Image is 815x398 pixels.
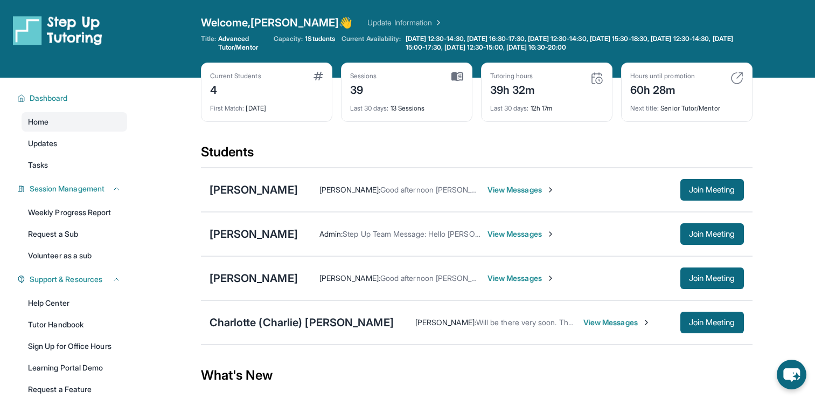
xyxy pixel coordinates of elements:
button: Join Meeting [680,312,744,333]
img: Chevron-Right [546,186,555,194]
span: [PERSON_NAME] : [319,273,380,283]
img: card [730,72,743,85]
span: View Messages [487,273,555,284]
span: 1 Students [305,35,335,43]
img: Chevron Right [432,17,443,28]
span: Join Meeting [689,231,735,237]
a: Sign Up for Office Hours [22,337,127,356]
span: Advanced Tutor/Mentor [218,35,267,52]
span: Tasks [28,160,48,170]
span: Join Meeting [689,187,735,193]
button: chat-button [777,360,806,389]
img: card [451,72,463,81]
span: Home [28,116,48,127]
a: Learning Portal Demo [22,358,127,378]
span: View Messages [487,184,555,195]
div: [PERSON_NAME] [210,182,298,197]
a: Request a Sub [22,224,127,244]
button: Support & Resources [25,274,121,285]
a: Volunteer as a sub [22,246,127,265]
a: Home [22,112,127,132]
span: Join Meeting [689,319,735,326]
span: Join Meeting [689,275,735,282]
span: [PERSON_NAME] : [319,185,380,194]
div: [DATE] [210,98,323,113]
span: Support & Resources [30,274,102,285]
div: 4 [210,80,261,98]
img: Chevron-Right [546,274,555,283]
button: Dashboard [25,93,121,104]
span: First Match : [210,104,245,112]
a: [DATE] 12:30-14:30, [DATE] 16:30-17:30, [DATE] 12:30-14:30, [DATE] 15:30-18:30, [DATE] 12:30-14:3... [403,35,753,52]
div: 12h 17m [490,98,603,113]
span: [DATE] 12:30-14:30, [DATE] 16:30-17:30, [DATE] 12:30-14:30, [DATE] 15:30-18:30, [DATE] 12:30-14:3... [406,35,750,52]
span: Admin : [319,229,343,238]
div: Tutoring hours [490,72,535,80]
div: 13 Sessions [350,98,463,113]
button: Session Management [25,183,121,194]
span: Welcome, [PERSON_NAME] 👋 [201,15,353,30]
div: [PERSON_NAME] [210,271,298,286]
img: Chevron-Right [546,230,555,238]
span: Updates [28,138,58,149]
div: Senior Tutor/Mentor [630,98,743,113]
img: logo [13,15,102,45]
button: Join Meeting [680,223,744,245]
button: Join Meeting [680,267,744,289]
a: Update Information [367,17,443,28]
div: Charlotte (Charlie) [PERSON_NAME] [210,315,394,330]
span: Current Availability: [342,35,401,52]
div: Students [201,143,753,167]
a: Help Center [22,293,127,313]
a: Updates [22,134,127,153]
a: Weekly Progress Report [22,203,127,222]
div: Sessions [350,72,377,80]
img: card [314,72,323,80]
div: 60h 28m [630,80,695,98]
div: Current Students [210,72,261,80]
div: 39 [350,80,377,98]
div: 39h 32m [490,80,535,98]
span: Next title : [630,104,659,112]
span: Dashboard [30,93,68,104]
img: Chevron-Right [642,318,651,327]
div: Hours until promotion [630,72,695,80]
a: Tutor Handbook [22,315,127,334]
span: Will be there very soon. Thank you very much for your understanding ☺ [476,318,723,327]
span: [PERSON_NAME] : [415,318,476,327]
button: Join Meeting [680,179,744,201]
span: Session Management [30,183,105,194]
a: Tasks [22,155,127,175]
span: View Messages [487,229,555,239]
span: Last 30 days : [490,104,529,112]
span: Title: [201,35,216,52]
img: card [590,72,603,85]
div: [PERSON_NAME] [210,227,298,242]
span: Capacity: [274,35,303,43]
span: Last 30 days : [350,104,389,112]
span: View Messages [583,317,651,328]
